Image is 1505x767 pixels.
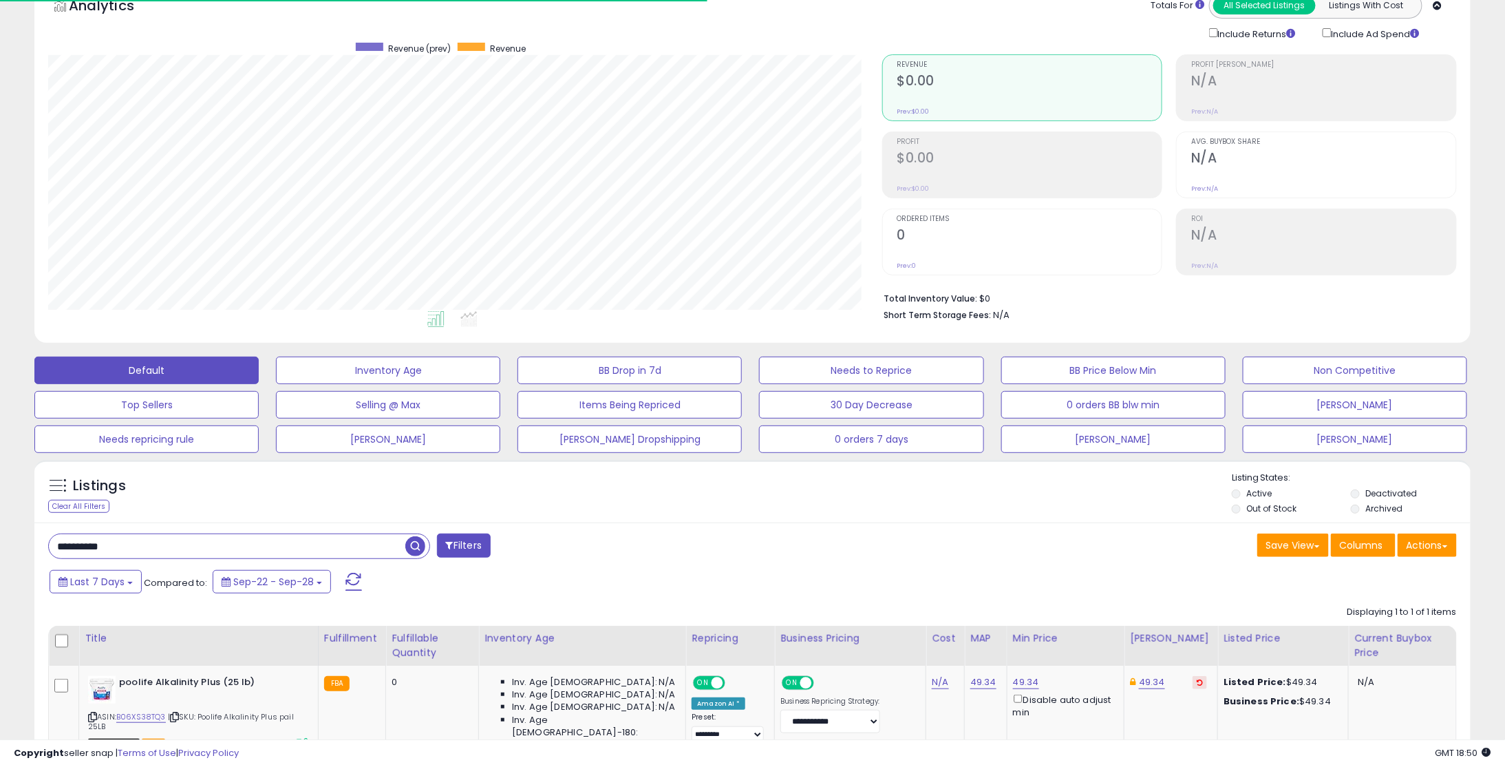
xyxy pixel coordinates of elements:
[1224,695,1338,708] div: $49.34
[1130,631,1212,646] div: [PERSON_NAME]
[884,289,1447,306] li: $0
[1191,150,1456,169] h2: N/A
[1331,534,1396,557] button: Columns
[723,677,745,689] span: OFF
[659,701,675,713] span: N/A
[1398,534,1457,557] button: Actions
[1224,631,1343,646] div: Listed Price
[1199,25,1312,41] div: Include Returns
[512,739,529,751] span: N/A
[276,425,500,453] button: [PERSON_NAME]
[897,107,930,116] small: Prev: $0.00
[1243,391,1467,419] button: [PERSON_NAME]
[392,676,468,689] div: 0
[1224,676,1338,689] div: $49.34
[388,43,451,54] span: Revenue (prev)
[897,61,1162,69] span: Revenue
[178,746,239,759] a: Privacy Policy
[276,391,500,419] button: Selling @ Max
[517,391,742,419] button: Items Being Repriced
[897,185,930,193] small: Prev: $0.00
[1243,425,1467,453] button: [PERSON_NAME]
[512,689,657,701] span: Inv. Age [DEMOGRAPHIC_DATA]:
[324,631,380,646] div: Fulfillment
[1191,262,1218,270] small: Prev: N/A
[897,216,1162,223] span: Ordered Items
[692,697,745,710] div: Amazon AI *
[1435,746,1491,759] span: 2025-10-6 18:50 GMT
[1191,227,1456,246] h2: N/A
[759,425,983,453] button: 0 orders 7 days
[1191,138,1456,146] span: Avg. Buybox Share
[512,676,657,689] span: Inv. Age [DEMOGRAPHIC_DATA]:
[897,138,1162,146] span: Profit
[1191,107,1218,116] small: Prev: N/A
[932,675,948,689] a: N/A
[213,570,331,593] button: Sep-22 - Sep-28
[1001,357,1226,384] button: BB Price Below Min
[692,713,764,744] div: Preset:
[437,534,491,558] button: Filters
[695,677,712,689] span: ON
[1191,61,1456,69] span: Profit [PERSON_NAME]
[50,570,142,593] button: Last 7 Days
[994,308,1010,322] span: N/A
[116,711,166,723] a: B06XS38TQ3
[897,73,1162,92] h2: $0.00
[512,714,675,739] span: Inv. Age [DEMOGRAPHIC_DATA]-180:
[34,425,259,453] button: Needs repricing rule
[1001,425,1226,453] button: [PERSON_NAME]
[1013,631,1118,646] div: Min Price
[1354,631,1451,660] div: Current Buybox Price
[324,676,350,691] small: FBA
[88,676,116,704] img: 4181EFvkhjL._SL40_.jpg
[1013,692,1113,719] div: Disable auto adjust min
[780,631,920,646] div: Business Pricing
[88,676,308,748] div: ASIN:
[119,676,286,693] b: poolife Alkalinity Plus (25 lb)
[1358,675,1374,689] span: N/A
[970,631,1001,646] div: MAP
[1013,675,1039,689] a: 49.34
[512,701,657,713] span: Inv. Age [DEMOGRAPHIC_DATA]:
[1340,538,1383,552] span: Columns
[897,227,1162,246] h2: 0
[14,747,239,760] div: seller snap | |
[759,357,983,384] button: Needs to Reprice
[34,357,259,384] button: Default
[1001,391,1226,419] button: 0 orders BB blw min
[1191,216,1456,223] span: ROI
[118,746,176,759] a: Terms of Use
[490,43,526,54] span: Revenue
[517,425,742,453] button: [PERSON_NAME] Dropshipping
[970,675,996,689] a: 49.34
[517,357,742,384] button: BB Drop in 7d
[1246,487,1272,499] label: Active
[1257,534,1329,557] button: Save View
[48,500,109,513] div: Clear All Filters
[85,631,312,646] div: Title
[897,150,1162,169] h2: $0.00
[659,676,675,689] span: N/A
[233,575,314,589] span: Sep-22 - Sep-28
[897,262,917,270] small: Prev: 0
[34,391,259,419] button: Top Sellers
[783,677,800,689] span: ON
[780,697,880,706] label: Business Repricing Strategy:
[659,689,675,701] span: N/A
[1243,357,1467,384] button: Non Competitive
[1191,73,1456,92] h2: N/A
[692,631,769,646] div: Repricing
[88,711,294,732] span: | SKU: Poolife Alkalinity Plus pail 25LB
[484,631,680,646] div: Inventory Age
[276,357,500,384] button: Inventory Age
[1224,675,1286,689] b: Listed Price:
[1347,606,1457,619] div: Displaying 1 to 1 of 1 items
[392,631,473,660] div: Fulfillable Quantity
[73,476,126,496] h5: Listings
[1312,25,1442,41] div: Include Ad Spend
[812,677,834,689] span: OFF
[1139,675,1165,689] a: 49.34
[932,631,959,646] div: Cost
[14,746,64,759] strong: Copyright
